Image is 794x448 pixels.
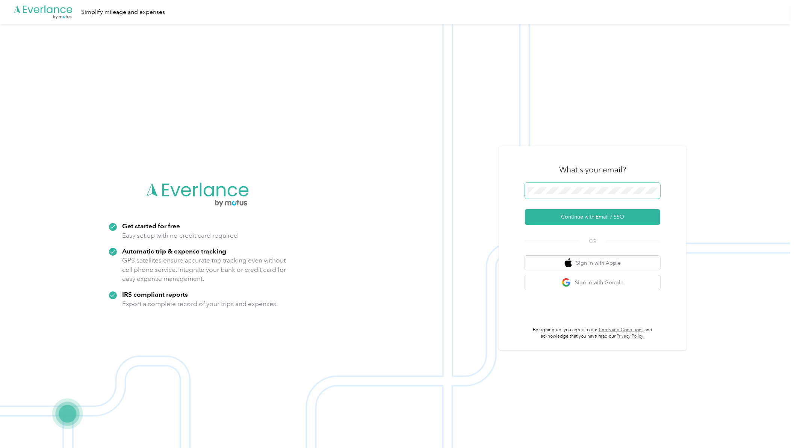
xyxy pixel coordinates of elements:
[122,231,238,240] p: Easy set up with no credit card required
[122,222,180,230] strong: Get started for free
[617,333,643,339] a: Privacy Policy
[122,256,286,284] p: GPS satellites ensure accurate trip tracking even without cell phone service. Integrate your bank...
[565,258,572,268] img: apple logo
[122,299,278,309] p: Export a complete record of your trips and expenses.
[599,327,644,333] a: Terms and Conditions
[122,247,226,255] strong: Automatic trip & expense tracking
[525,209,660,225] button: Continue with Email / SSO
[525,327,660,340] p: By signing up, you agree to our and acknowledge that you have read our .
[122,290,188,298] strong: IRS compliant reports
[81,8,165,17] div: Simplify mileage and expenses
[525,256,660,270] button: apple logoSign in with Apple
[525,275,660,290] button: google logoSign in with Google
[579,237,606,245] span: OR
[562,278,571,287] img: google logo
[559,164,626,175] h3: What's your email?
